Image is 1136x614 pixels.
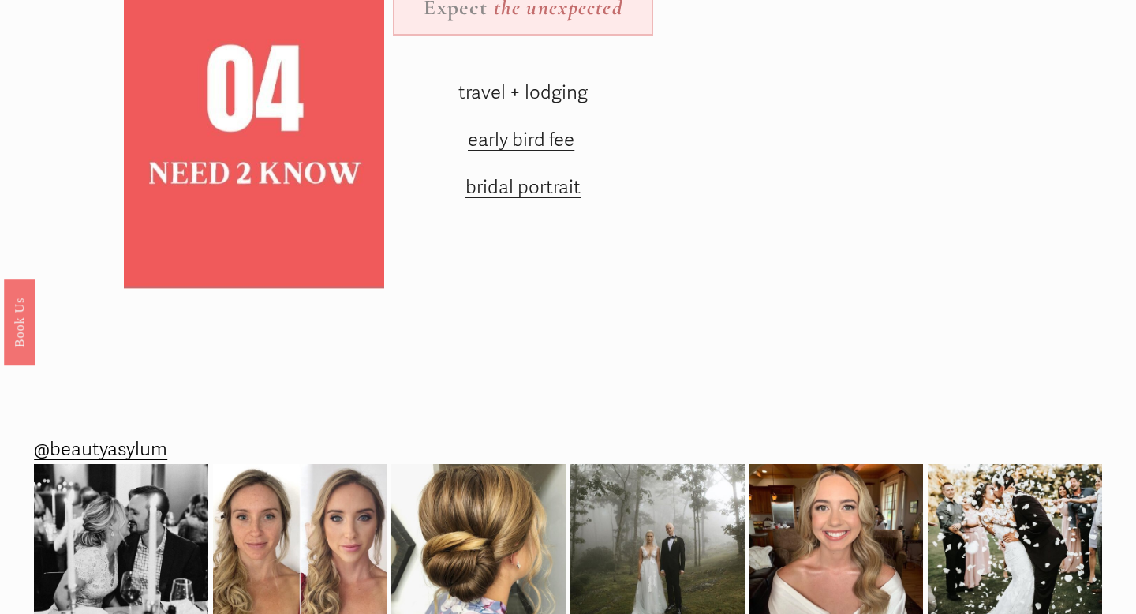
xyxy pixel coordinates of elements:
a: bridal portrait [465,176,581,199]
a: early bird fee [468,129,574,152]
a: Book Us [4,279,35,365]
a: @beautyasylum [34,432,167,466]
a: travel + lodging [458,81,588,104]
